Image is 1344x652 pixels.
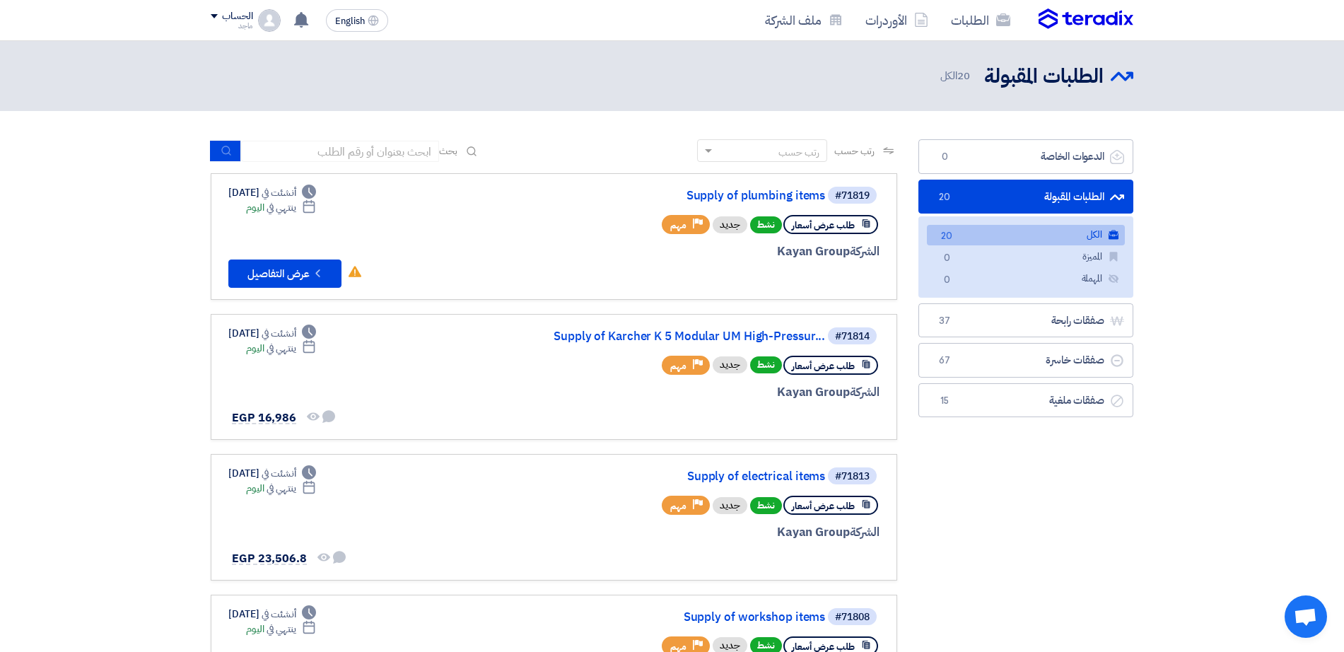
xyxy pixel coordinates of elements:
span: 0 [938,251,955,266]
img: profile_test.png [258,9,281,32]
a: الطلبات [940,4,1022,37]
div: [DATE] [228,466,316,481]
span: طلب عرض أسعار [792,499,855,513]
span: بحث [439,144,457,158]
span: 37 [936,314,953,328]
div: #71813 [835,472,870,482]
div: جديد [713,356,747,373]
div: Kayan Group [539,523,880,542]
a: Supply of plumbing items [542,190,825,202]
input: ابحث بعنوان أو رقم الطلب [241,141,439,162]
span: ينتهي في [267,341,296,356]
span: أنشئت في [262,607,296,622]
button: عرض التفاصيل [228,260,341,288]
span: أنشئت في [262,185,296,200]
span: الكل [940,68,973,84]
h2: الطلبات المقبولة [984,63,1104,91]
div: اليوم [246,622,316,636]
span: طلب عرض أسعار [792,219,855,232]
a: Supply of Karcher K 5 Modular UM High-Pressur... [542,330,825,343]
span: EGP 23,506.8 [232,550,307,567]
a: الكل [927,225,1125,245]
span: الشركة [850,383,880,401]
a: المهملة [927,269,1125,289]
span: 20 [936,190,953,204]
span: الشركة [850,523,880,541]
span: مهم [670,359,686,373]
div: اليوم [246,200,316,215]
span: أنشئت في [262,466,296,481]
a: الطلبات المقبولة20 [918,180,1133,214]
span: ينتهي في [267,481,296,496]
span: ينتهي في [267,622,296,636]
div: #71819 [835,191,870,201]
div: [DATE] [228,607,316,622]
span: مهم [670,219,686,232]
div: [DATE] [228,185,316,200]
span: نشط [750,497,782,514]
div: جديد [713,216,747,233]
div: #71808 [835,612,870,622]
div: Kayan Group [539,243,880,261]
div: اليوم [246,481,316,496]
a: صفقات خاسرة67 [918,343,1133,378]
div: الحساب [222,11,252,23]
div: #71814 [835,332,870,342]
div: اليوم [246,341,316,356]
a: Supply of workshop items [542,611,825,624]
img: Teradix logo [1039,8,1133,30]
div: Open chat [1285,595,1327,638]
span: أنشئت في [262,326,296,341]
span: مهم [670,499,686,513]
span: رتب حسب [834,144,875,158]
span: الشركة [850,243,880,260]
span: نشط [750,216,782,233]
a: المميزة [927,247,1125,267]
span: 0 [936,150,953,164]
span: 20 [957,68,970,83]
div: [DATE] [228,326,316,341]
button: English [326,9,388,32]
span: 67 [936,354,953,368]
span: نشط [750,356,782,373]
div: ماجد [211,22,252,30]
a: ملف الشركة [754,4,854,37]
a: الأوردرات [854,4,940,37]
span: English [335,16,365,26]
span: 15 [936,394,953,408]
a: صفقات رابحة37 [918,303,1133,338]
div: جديد [713,497,747,514]
a: الدعوات الخاصة0 [918,139,1133,174]
div: رتب حسب [778,145,819,160]
span: 0 [938,273,955,288]
span: 20 [938,229,955,244]
a: صفقات ملغية15 [918,383,1133,418]
span: طلب عرض أسعار [792,359,855,373]
div: Kayan Group [539,383,880,402]
span: EGP 16,986 [232,409,296,426]
a: Supply of electrical items [542,470,825,483]
span: ينتهي في [267,200,296,215]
